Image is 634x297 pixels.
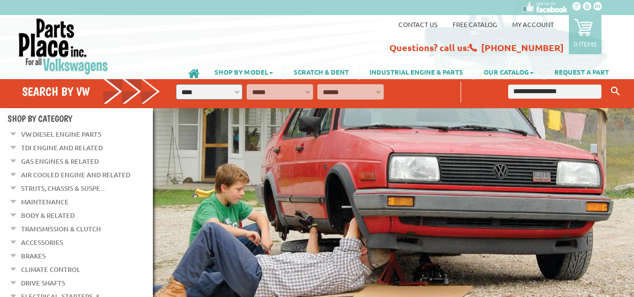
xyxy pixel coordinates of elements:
[21,155,99,168] a: Gas Engines & Related
[18,18,109,75] img: Parts Place Inc!
[398,20,438,29] a: Contact us
[544,63,619,80] a: REQUEST A PART
[284,63,359,80] a: SCRATCH & DENT
[204,63,283,80] a: SHOP BY MODEL
[21,209,75,222] a: Body & Related
[22,84,160,99] h4: Search by VW
[8,113,153,124] h4: Shop By Category
[608,83,623,100] button: Keyword Search
[21,276,65,289] a: Drive Shafts
[359,63,473,80] a: INDUSTRIAL ENGINE & PARTS
[474,63,544,80] a: OUR CATALOG
[569,15,601,54] a: 0 items
[21,168,130,181] a: Air Cooled Engine and Related
[574,40,596,48] p: 0 items
[21,263,80,276] a: Climate Control
[21,128,101,141] a: VW Diesel Engine Parts
[21,249,46,262] a: Brakes
[512,20,554,29] a: My Account
[21,222,101,235] a: Transmission & Clutch
[21,195,69,208] a: Maintenance
[453,20,497,29] a: Free Catalog
[21,236,63,249] a: Accessories
[21,141,103,154] a: TDI Engine and Related
[21,182,105,195] a: Struts, Chassis & Suspe...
